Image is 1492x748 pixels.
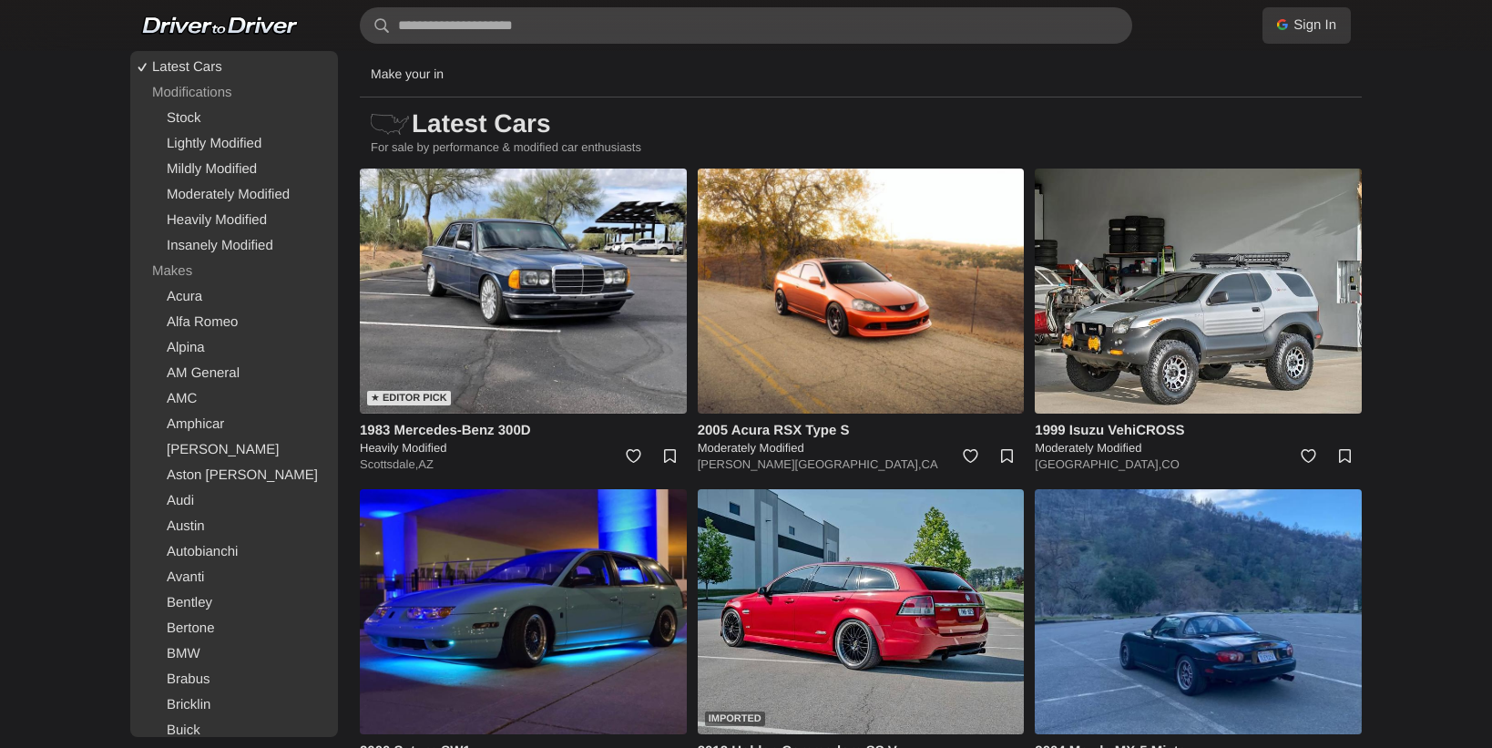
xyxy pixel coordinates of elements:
[134,437,334,463] a: [PERSON_NAME]
[705,712,765,726] div: Imported
[360,421,687,456] a: 1983 Mercedes-Benz 300D Heavily Modified
[134,106,334,131] a: Stock
[360,489,687,734] img: 2000 Saturn SW1 for sale
[371,114,409,135] img: scanner-usa-js.svg
[360,97,1344,150] h1: Latest Cars
[1035,421,1362,456] a: 1999 Isuzu VehiCROSS Moderately Modified
[371,51,444,97] p: Make your in
[134,590,334,616] a: Bentley
[134,718,334,743] a: Buick
[698,440,1025,456] h5: Moderately Modified
[360,139,1362,169] p: For sale by performance & modified car enthusiasts
[698,421,1025,440] h4: 2005 Acura RSX Type S
[1035,457,1161,471] a: [GEOGRAPHIC_DATA],
[360,457,418,471] a: Scottsdale,
[134,131,334,157] a: Lightly Modified
[134,335,334,361] a: Alpina
[1262,7,1351,44] a: Sign In
[698,457,922,471] a: [PERSON_NAME][GEOGRAPHIC_DATA],
[698,421,1025,456] a: 2005 Acura RSX Type S Moderately Modified
[134,488,334,514] a: Audi
[134,259,334,284] div: Makes
[134,565,334,590] a: Avanti
[367,391,451,405] div: ★ Editor Pick
[134,616,334,641] a: Bertone
[134,412,334,437] a: Amphicar
[1035,440,1362,456] h5: Moderately Modified
[134,157,334,182] a: Mildly Modified
[134,182,334,208] a: Moderately Modified
[418,457,434,471] a: AZ
[134,667,334,692] a: Brabus
[134,208,334,233] a: Heavily Modified
[360,169,687,414] a: ★ Editor Pick
[134,284,334,310] a: Acura
[698,169,1025,414] img: 2005 Acura RSX Type S for sale
[134,641,334,667] a: BMW
[134,539,334,565] a: Autobianchi
[360,421,687,440] h4: 1983 Mercedes-Benz 300D
[134,514,334,539] a: Austin
[134,55,334,80] a: Latest Cars
[698,489,1025,734] a: Imported
[134,80,334,106] div: Modifications
[1035,489,1362,734] img: 2004 Mazda MX-5 Miata for sale
[134,310,334,335] a: Alfa Romeo
[134,233,334,259] a: Insanely Modified
[1161,457,1180,471] a: CO
[360,440,687,456] h5: Heavily Modified
[922,457,938,471] a: CA
[134,463,334,488] a: Aston [PERSON_NAME]
[134,692,334,718] a: Bricklin
[1035,421,1362,440] h4: 1999 Isuzu VehiCROSS
[698,489,1025,734] img: 2012 Holden Commodore SS V for sale
[360,169,687,414] img: 1983 Mercedes-Benz 300D for sale
[134,361,334,386] a: AM General
[1035,169,1362,414] img: 1999 Isuzu VehiCROSS for sale
[134,386,334,412] a: AMC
